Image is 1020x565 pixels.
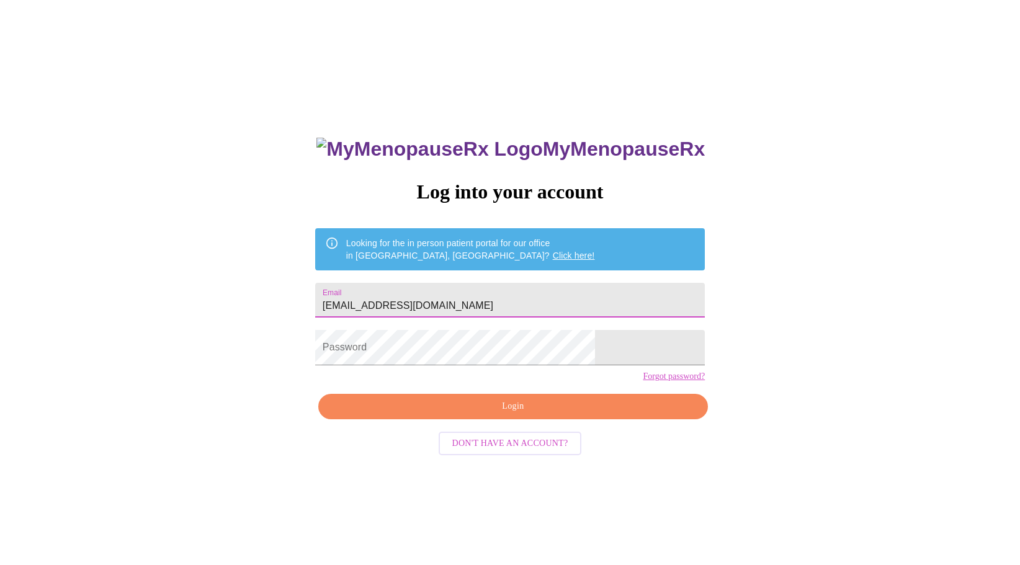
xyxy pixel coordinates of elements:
[452,436,568,452] span: Don't have an account?
[316,138,542,161] img: MyMenopauseRx Logo
[553,251,595,260] a: Click here!
[315,180,705,203] h3: Log into your account
[439,432,582,456] button: Don't have an account?
[318,394,708,419] button: Login
[643,371,705,381] a: Forgot password?
[346,232,595,267] div: Looking for the in person patient portal for our office in [GEOGRAPHIC_DATA], [GEOGRAPHIC_DATA]?
[333,399,694,414] span: Login
[316,138,705,161] h3: MyMenopauseRx
[436,437,585,448] a: Don't have an account?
